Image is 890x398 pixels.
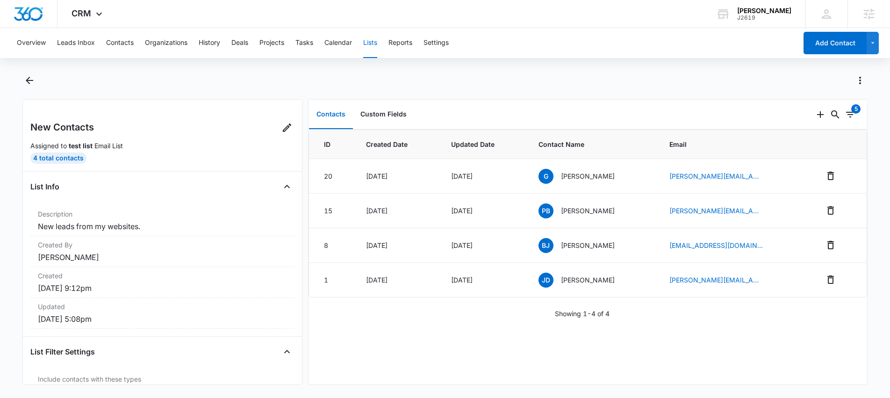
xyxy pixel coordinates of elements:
[38,271,287,281] dt: Created
[30,346,95,357] h4: List Filter Settings
[30,181,59,192] h4: List Info
[451,240,516,250] div: [DATE]
[828,107,843,122] button: Search...
[30,267,294,298] div: Created[DATE] 9:12pm
[38,302,287,311] dt: Updated
[30,120,94,134] h2: New Contacts
[106,28,134,58] button: Contacts
[324,139,344,149] span: ID
[561,275,615,285] p: [PERSON_NAME]
[38,374,287,384] dt: Include contacts with these types
[366,171,429,181] div: [DATE]
[57,28,95,58] button: Leads Inbox
[813,107,828,122] button: Add
[69,142,93,150] strong: test list
[366,275,429,285] div: [DATE]
[38,209,287,219] dt: Description
[30,298,294,329] div: Updated[DATE] 5:08pm
[30,236,294,267] div: Created By[PERSON_NAME]
[555,309,610,318] p: Showing 1-4 of 4
[353,100,414,129] button: Custom Fields
[669,275,763,285] a: [PERSON_NAME][EMAIL_ADDRESS][PERSON_NAME][DOMAIN_NAME]
[561,171,615,181] p: [PERSON_NAME]
[324,206,344,216] div: 15
[38,282,287,294] dd: [DATE] 9:12pm
[737,7,791,14] div: account name
[38,313,287,325] dd: [DATE] 5:08pm
[561,240,615,250] p: [PERSON_NAME]
[38,240,287,250] dt: Created By
[451,139,516,149] span: Updated Date
[30,152,86,164] div: 4 Total Contacts
[669,206,763,216] a: [PERSON_NAME][EMAIL_ADDRESS][DOMAIN_NAME]
[231,28,248,58] button: Deals
[843,107,858,122] button: Filters
[280,344,294,359] button: Close
[538,273,553,288] span: JD
[295,28,313,58] button: Tasks
[324,240,344,250] div: 8
[538,139,647,149] span: Contact Name
[22,73,37,88] button: Back
[538,238,553,253] span: BJ
[17,28,46,58] button: Overview
[538,169,553,184] span: G
[324,275,344,285] div: 1
[737,14,791,21] div: account id
[823,203,838,218] button: Remove
[199,28,220,58] button: History
[451,206,516,216] div: [DATE]
[366,206,429,216] div: [DATE]
[823,238,838,253] button: Remove
[451,171,516,181] div: [DATE]
[72,8,91,18] span: CRM
[669,240,763,250] a: [EMAIL_ADDRESS][DOMAIN_NAME]
[324,28,352,58] button: Calendar
[280,179,294,194] button: Close
[259,28,284,58] button: Projects
[451,275,516,285] div: [DATE]
[423,28,449,58] button: Settings
[30,141,294,151] p: Assigned to Email List
[30,205,294,236] div: DescriptionNew leads from my websites.
[538,203,553,218] span: PB
[823,272,838,287] button: Remove
[366,240,429,250] div: [DATE]
[388,28,412,58] button: Reports
[561,206,615,216] p: [PERSON_NAME]
[309,100,353,129] button: Contacts
[38,221,287,232] dd: New leads from my websites.
[853,73,868,88] button: Actions
[363,28,377,58] button: Lists
[669,171,763,181] a: [PERSON_NAME][EMAIL_ADDRESS][PERSON_NAME][DOMAIN_NAME]
[804,32,867,54] button: Add Contact
[669,139,801,149] span: Email
[366,139,429,149] span: Created Date
[851,104,861,114] div: 5 items
[324,171,344,181] div: 20
[145,28,187,58] button: Organizations
[38,252,287,263] dd: [PERSON_NAME]
[823,168,838,183] button: Remove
